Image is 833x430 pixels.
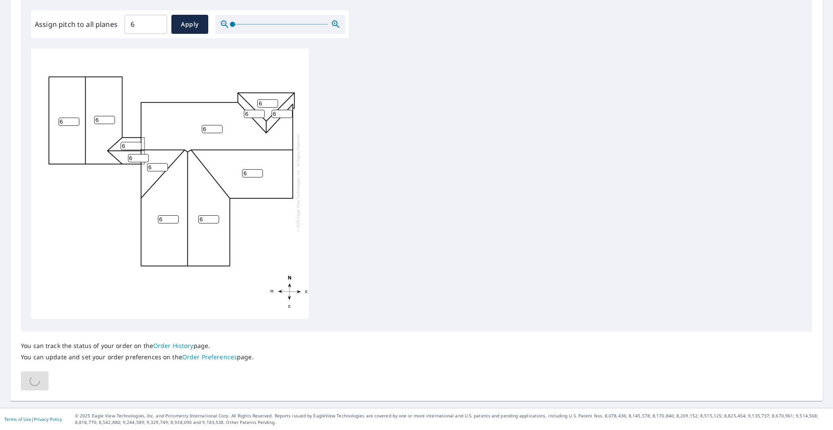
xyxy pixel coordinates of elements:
[178,19,201,30] span: Apply
[171,15,208,34] button: Apply
[125,12,167,36] input: 00.0
[4,416,31,422] a: Terms of Use
[182,353,237,361] a: Order Preferences
[34,416,62,422] a: Privacy Policy
[21,342,254,350] p: You can track the status of your order on the page.
[35,19,118,30] label: Assign pitch to all planes
[21,353,254,361] p: You can update and set your order preferences on the page.
[4,417,62,422] p: |
[75,413,829,426] p: © 2025 Eagle View Technologies, Inc. and Pictometry International Corp. All Rights Reserved. Repo...
[153,341,193,350] a: Order History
